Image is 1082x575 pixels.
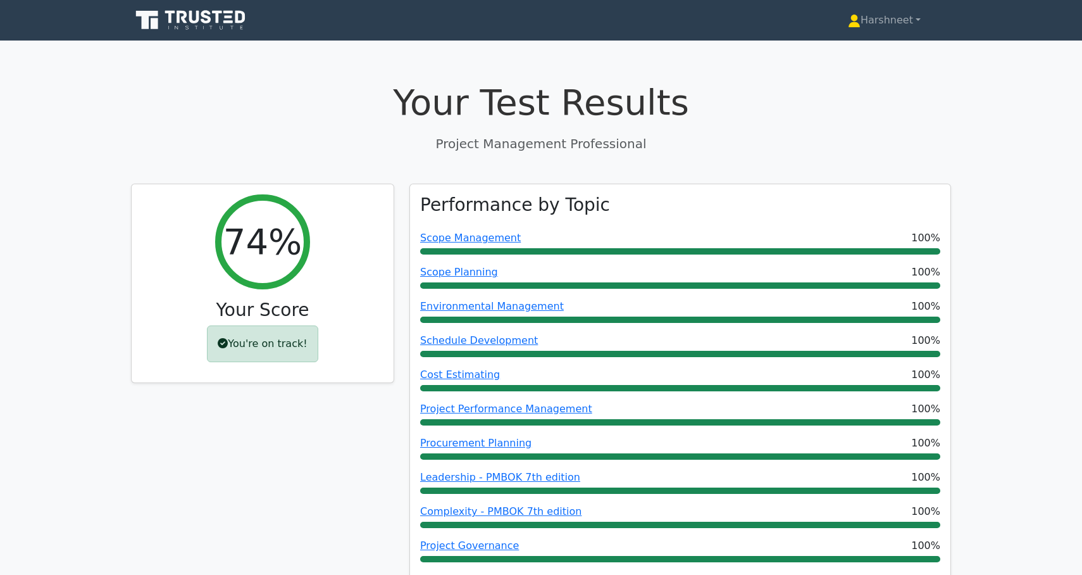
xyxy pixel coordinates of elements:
span: 100% [911,538,940,553]
span: 100% [911,265,940,280]
h1: Your Test Results [131,81,951,123]
span: 100% [911,231,940,246]
a: Harshneet [818,8,951,33]
a: Scope Management [420,232,521,244]
span: 100% [911,299,940,314]
span: 100% [911,504,940,519]
a: Environmental Management [420,300,564,312]
span: 100% [911,367,940,382]
a: Complexity - PMBOK 7th edition [420,505,581,517]
div: You're on track! [207,325,318,362]
h3: Performance by Topic [420,194,610,216]
span: 100% [911,436,940,451]
a: Procurement Planning [420,437,532,449]
h3: Your Score [142,300,383,321]
h2: 74% [223,220,302,263]
a: Leadership - PMBOK 7th edition [420,471,580,483]
a: Scope Planning [420,266,498,278]
p: Project Management Professional [131,134,951,153]
span: 100% [911,333,940,348]
a: Cost Estimating [420,369,500,381]
a: Project Governance [420,540,519,552]
span: 100% [911,401,940,417]
a: Schedule Development [420,334,538,346]
span: 100% [911,470,940,485]
a: Project Performance Management [420,403,592,415]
